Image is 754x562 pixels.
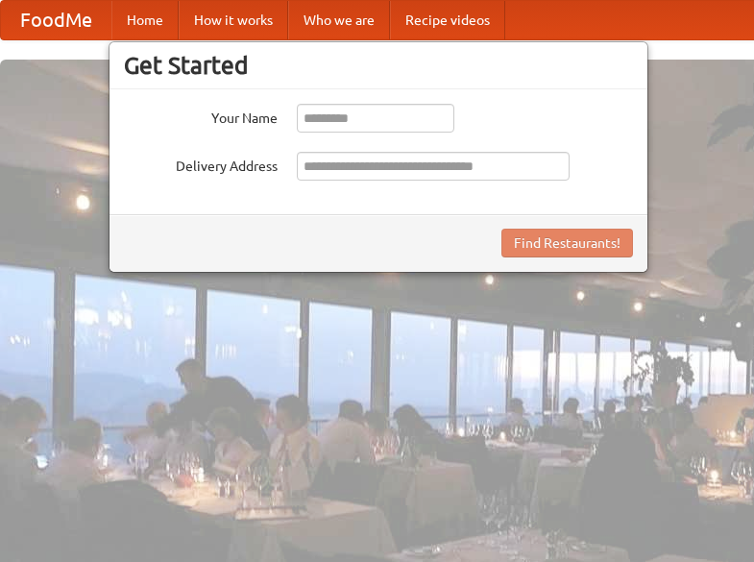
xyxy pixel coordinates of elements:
[124,104,278,128] label: Your Name
[124,51,633,80] h3: Get Started
[501,229,633,257] button: Find Restaurants!
[288,1,390,39] a: Who we are
[124,152,278,176] label: Delivery Address
[1,1,111,39] a: FoodMe
[390,1,505,39] a: Recipe videos
[111,1,179,39] a: Home
[179,1,288,39] a: How it works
